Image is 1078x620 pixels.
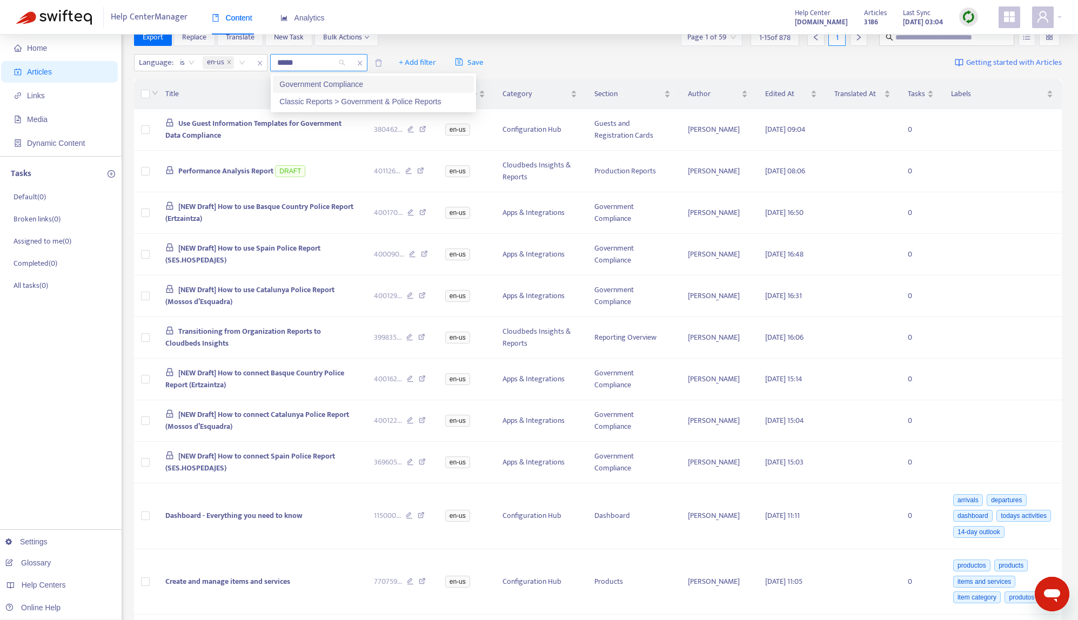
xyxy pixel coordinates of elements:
[279,96,467,107] div: Classic Reports > Government & Police Reports
[212,14,252,22] span: Content
[374,373,402,385] span: 400162 ...
[165,408,349,433] span: [NEW Draft] How to connect Catalunya Police Report (Mossos d’Esquadra)
[226,59,232,66] span: close
[899,192,942,234] td: 0
[445,373,470,385] span: en-us
[586,400,679,442] td: Government Compliance
[586,192,679,234] td: Government Compliance
[679,192,756,234] td: [PERSON_NAME]
[16,10,92,25] img: Swifteq
[178,165,273,177] span: Performance Analysis Report
[586,234,679,275] td: Government Compliance
[374,124,403,136] span: 380462 ...
[143,31,163,43] span: Export
[445,124,470,136] span: en-us
[165,243,174,252] span: lock
[765,373,802,385] span: [DATE] 15:14
[273,76,474,93] div: Government Compliance
[165,509,303,522] span: Dashboard - Everything you need to know
[374,332,401,343] span: 399835 ...
[494,359,586,400] td: Apps & Integrations
[951,88,1044,100] span: Labels
[14,280,48,291] p: All tasks ( 0 )
[5,537,48,546] a: Settings
[165,242,320,266] span: [NEW Draft] How to use Spain Police Report (SES.HOSPEDAJES)
[445,456,470,468] span: en-us
[953,510,993,522] span: dashboard
[165,326,174,335] span: lock
[586,317,679,359] td: Reporting Overview
[1036,10,1049,23] span: user
[27,115,48,124] span: Media
[173,29,215,46] button: Replace
[953,576,1015,588] span: items and services
[679,483,756,549] td: [PERSON_NAME]
[165,201,174,210] span: lock
[165,118,174,127] span: lock
[14,139,22,147] span: container
[180,55,195,71] span: is
[765,206,804,219] span: [DATE] 16:50
[27,68,52,76] span: Articles
[765,248,804,260] span: [DATE] 16:48
[899,442,942,483] td: 0
[899,483,942,549] td: 0
[679,317,756,359] td: [PERSON_NAME]
[323,31,370,43] span: Bulk Actions
[314,29,378,46] button: Bulk Actionsdown
[899,151,942,192] td: 0
[22,581,66,589] span: Help Centers
[445,165,470,177] span: en-us
[14,68,22,76] span: account-book
[157,79,365,109] th: Title
[494,549,586,615] td: Configuration Hub
[903,7,930,19] span: Last Sync
[953,526,1005,538] span: 14-day outlook
[953,591,1001,603] span: item category
[996,510,1051,522] span: todays activities
[27,44,47,52] span: Home
[165,450,335,474] span: [NEW Draft] How to connect Spain Police Report (SES.HOSPEDAJES)
[765,456,804,468] span: [DATE] 15:03
[586,483,679,549] td: Dashboard
[494,109,586,151] td: Configuration Hub
[14,191,46,203] p: Default ( 0 )
[586,275,679,317] td: Government Compliance
[795,7,831,19] span: Help Center
[165,575,290,588] span: Create and manage items and services
[134,29,172,46] button: Export
[494,192,586,234] td: Apps & Integrations
[679,549,756,615] td: [PERSON_NAME]
[828,29,846,46] div: 1
[962,10,975,24] img: sync.dc5367851b00ba804db3.png
[165,451,174,460] span: lock
[765,289,802,302] span: [DATE] 16:31
[14,44,22,52] span: home
[953,560,990,571] span: productos
[253,57,267,70] span: close
[1019,29,1035,46] button: unordered-list
[108,170,115,178] span: plus-circle
[765,575,802,588] span: [DATE] 11:05
[586,151,679,192] td: Production Reports
[765,414,804,427] span: [DATE] 15:04
[586,109,679,151] td: Guests and Registration Cards
[5,603,61,612] a: Online Help
[5,558,51,567] a: Glossary
[27,139,85,147] span: Dynamic Content
[679,442,756,483] td: [PERSON_NAME]
[586,359,679,400] td: Government Compliance
[494,483,586,549] td: Configuration Hub
[594,88,661,100] span: Section
[679,234,756,275] td: [PERSON_NAME]
[455,58,463,66] span: save
[207,56,224,69] span: en-us
[165,325,321,349] span: Transitioning from Organization Reports to Cloudbeds Insights
[165,117,342,141] span: Use Guest Information Templates for Government Data Compliance
[987,494,1026,506] span: departures
[165,166,174,174] span: lock
[494,79,586,109] th: Category
[165,284,334,308] span: [NEW Draft] How to use Catalunya Police Report (Mossos d’Esquadra)
[14,213,61,225] p: Broken links ( 0 )
[273,93,474,110] div: Classic Reports > Government & Police Reports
